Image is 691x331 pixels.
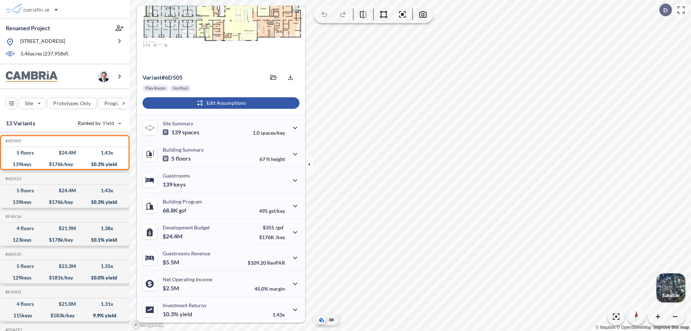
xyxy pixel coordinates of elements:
[163,181,186,188] p: 139
[98,71,109,82] img: user logo
[617,325,651,330] a: OpenStreetMap
[72,117,126,129] button: Ranked by Yield
[21,50,68,58] p: 5.46 acres ( 237,958 sf)
[163,224,210,231] p: Development Budget
[163,173,190,179] p: Guestrooms
[254,286,285,292] p: 45.0%
[163,129,199,136] p: 139
[163,276,212,282] p: Net Operating Income
[271,156,285,162] span: height
[259,224,285,231] p: $355
[163,250,210,256] p: Guestrooms Revenue
[163,207,186,214] p: 68.8K
[6,24,50,32] p: Renamed Project
[662,292,679,298] p: Satellite
[163,285,180,292] p: $2.5M
[103,120,114,127] span: Yield
[259,156,285,162] p: 67
[4,290,21,295] h5: Click to copy the code
[163,310,192,318] p: 10.3%
[47,98,97,109] button: Prototypes Only
[4,176,21,181] h5: Click to copy the code
[163,155,191,162] p: 5
[596,325,615,330] a: Mapbox
[4,138,21,143] h5: Click to copy the code
[269,208,285,214] span: gsf/key
[19,98,46,109] button: Site
[656,273,685,302] button: Switcher ImageSatellite
[145,85,166,91] p: Flex Room
[163,120,193,126] p: Site Summary
[663,7,668,13] p: D
[275,224,284,231] span: /gsf
[259,208,285,214] p: 495
[259,234,285,240] p: $176K
[272,312,285,318] p: 1.43x
[176,155,191,162] span: floors
[173,85,188,91] p: No Pool
[132,321,163,329] a: Mapbox homepage
[53,100,91,107] p: Prototypes Only
[179,207,186,214] span: gsf
[317,316,326,324] button: Aerial View
[104,100,125,107] p: Program
[269,286,285,292] span: margin
[163,302,206,308] p: Investment Returns
[163,233,184,240] p: $24.4M
[248,260,285,266] p: $109.20
[261,130,285,136] span: spaces/key
[163,147,204,153] p: Building Summary
[6,71,58,82] img: BrandImage
[143,97,299,109] button: Edit Assumptions
[275,234,285,240] span: /key
[173,181,186,188] span: keys
[656,273,685,302] img: Switcher Image
[6,119,35,128] p: 13 Variants
[163,259,180,266] p: $5.5M
[182,129,199,136] span: spaces
[143,74,182,81] p: # 6d505
[267,260,285,266] span: RevPAR
[4,214,21,219] h5: Click to copy the code
[266,156,270,162] span: ft
[98,98,137,109] button: Program
[327,316,336,324] button: Site Plan
[20,37,65,46] p: [STREET_ADDRESS]
[4,252,21,257] h5: Click to copy the code
[253,130,285,136] p: 1.0
[163,198,202,205] p: Building Program
[180,310,192,318] span: yield
[25,100,33,107] p: Site
[143,74,162,81] span: Variant
[654,325,689,330] a: Improve this map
